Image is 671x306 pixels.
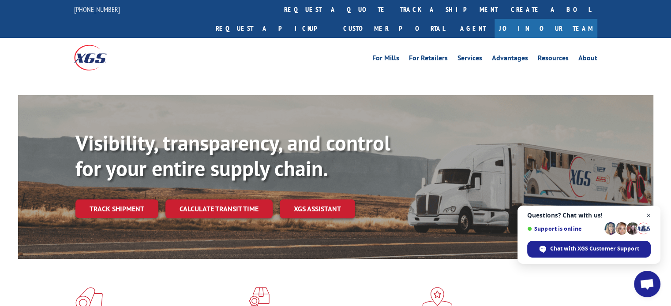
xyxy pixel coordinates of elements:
a: Request a pickup [209,19,337,38]
a: For Mills [372,55,399,64]
a: Agent [451,19,495,38]
a: About [578,55,597,64]
a: Resources [538,55,569,64]
a: Customer Portal [337,19,451,38]
a: Join Our Team [495,19,597,38]
a: [PHONE_NUMBER] [74,5,120,14]
span: Support is online [527,225,601,232]
div: Chat with XGS Customer Support [527,241,651,258]
span: Chat with XGS Customer Support [550,245,639,253]
b: Visibility, transparency, and control for your entire supply chain. [75,129,390,182]
span: Close chat [643,210,654,221]
div: Open chat [634,271,660,297]
a: Calculate transit time [165,199,273,218]
span: Questions? Chat with us! [527,212,651,219]
a: Advantages [492,55,528,64]
a: XGS ASSISTANT [280,199,355,218]
a: Track shipment [75,199,158,218]
a: For Retailers [409,55,448,64]
a: Services [457,55,482,64]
